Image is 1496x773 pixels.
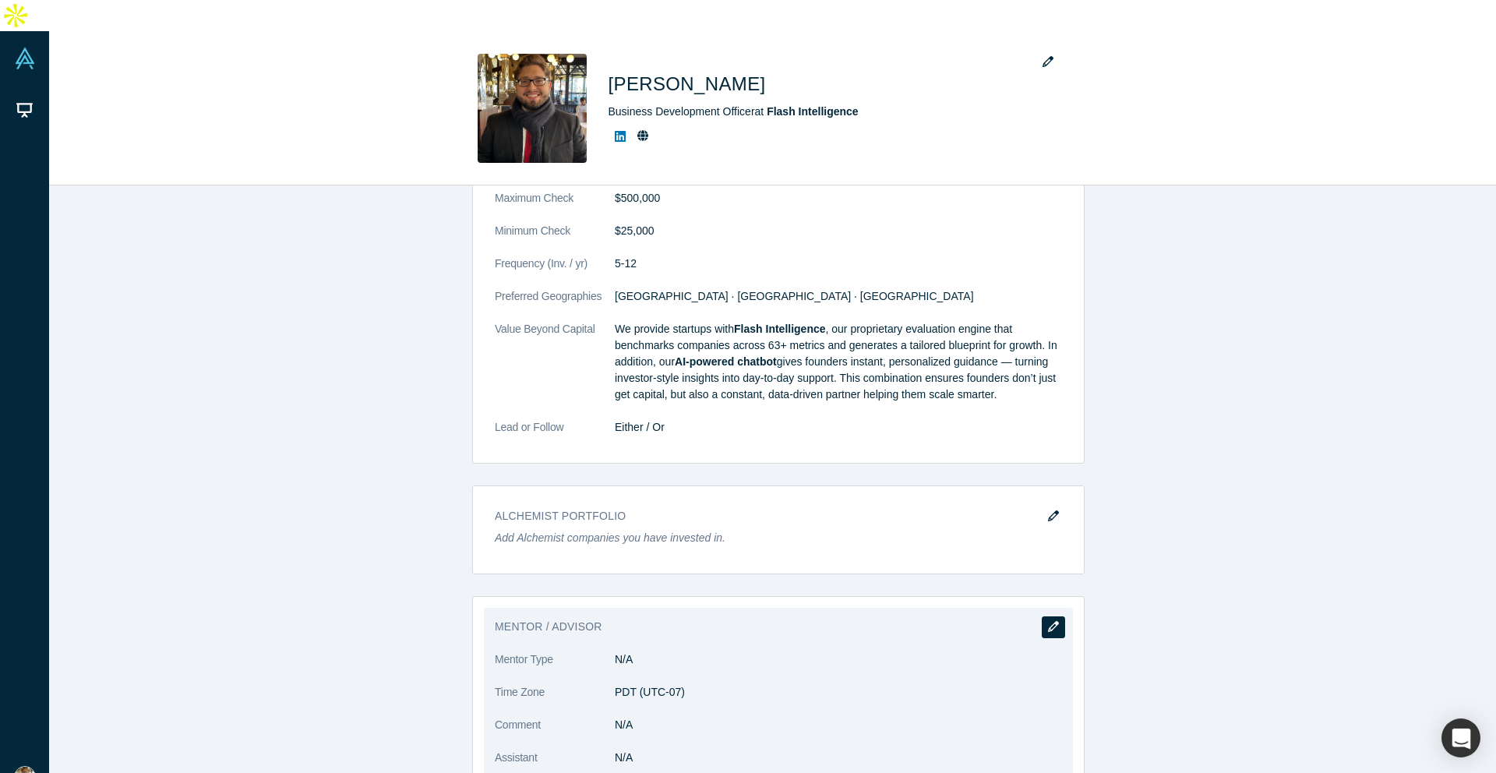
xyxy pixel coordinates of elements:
p: Add Alchemist companies you have invested in. [495,530,1062,546]
strong: AI-powered chatbot [675,355,777,368]
dd: N/A [615,717,1062,733]
dd: 5-12 [615,256,1062,272]
a: Flash Intelligence [767,105,858,118]
h3: Mentor / Advisor [495,619,1040,635]
strong: Flash Intelligence [734,323,825,335]
dd: N/A [615,651,1062,668]
dt: Frequency (Inv. / yr) [495,256,615,288]
dt: Minimum Check [495,223,615,256]
dd: N/A [615,750,1062,766]
dd: Either / Or [615,419,1062,436]
dt: Mentor Type [495,651,615,684]
dd: $25,000 [615,223,1062,239]
dd: PDT (UTC-07) [615,684,1062,701]
dt: Maximum Check [495,190,615,223]
dd: $500,000 [615,190,1062,206]
p: We provide startups with , our proprietary evaluation engine that benchmarks companies across 63+... [615,321,1062,403]
img: Alchemist Vault Logo [14,48,36,69]
dd: [GEOGRAPHIC_DATA] · [GEOGRAPHIC_DATA] · [GEOGRAPHIC_DATA] [615,288,1062,305]
dt: Lead or Follow [495,419,615,452]
dt: Value Beyond Capital [495,321,615,419]
img: Adel Zayed's Profile Image [478,54,587,163]
h3: Alchemist Portfolio [495,508,1040,524]
dt: Comment [495,717,615,750]
h1: [PERSON_NAME] [609,70,766,98]
dt: Time Zone [495,684,615,717]
dt: Preferred Geographies [495,288,615,321]
span: Business Development Officer at [609,105,859,118]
